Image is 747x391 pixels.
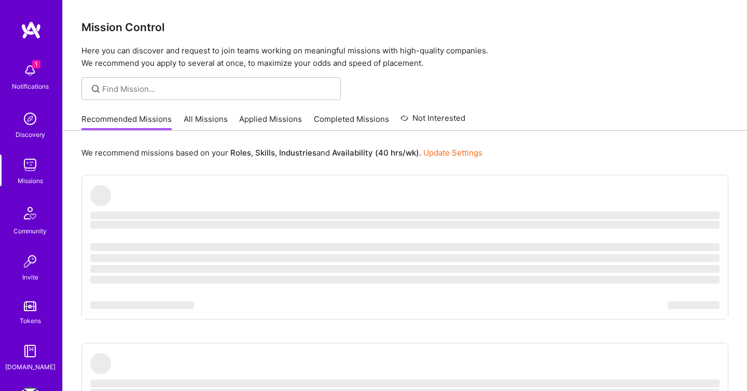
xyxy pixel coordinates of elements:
[20,251,40,272] img: Invite
[81,21,728,34] h3: Mission Control
[20,341,40,361] img: guide book
[255,148,275,158] b: Skills
[423,148,482,158] a: Update Settings
[18,201,43,226] img: Community
[332,148,419,158] b: Availability (40 hrs/wk)
[81,147,482,158] p: We recommend missions based on your , , and .
[102,83,333,94] input: Find Mission...
[32,60,40,68] span: 1
[22,272,38,283] div: Invite
[400,112,465,131] a: Not Interested
[24,301,36,311] img: tokens
[20,108,40,129] img: discovery
[239,114,302,131] a: Applied Missions
[5,361,56,372] div: [DOMAIN_NAME]
[184,114,228,131] a: All Missions
[230,148,251,158] b: Roles
[81,45,728,69] p: Here you can discover and request to join teams working on meaningful missions with high-quality ...
[20,315,41,326] div: Tokens
[12,81,49,92] div: Notifications
[314,114,389,131] a: Completed Missions
[90,83,102,95] i: icon SearchGrey
[13,226,47,236] div: Community
[21,21,41,39] img: logo
[18,175,43,186] div: Missions
[279,148,316,158] b: Industries
[20,60,40,81] img: bell
[20,155,40,175] img: teamwork
[81,114,172,131] a: Recommended Missions
[16,129,45,140] div: Discovery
